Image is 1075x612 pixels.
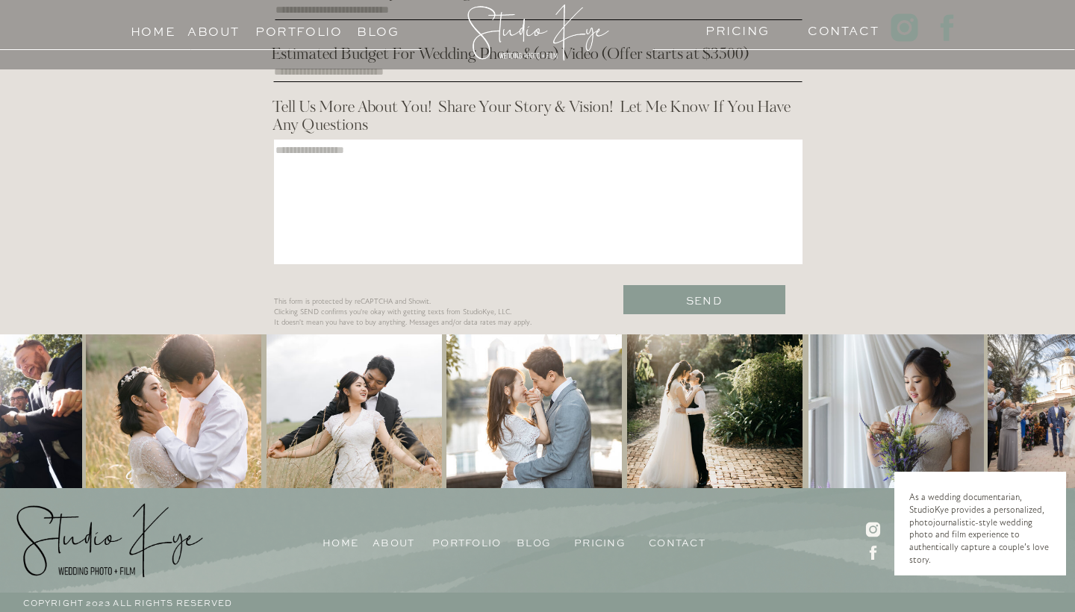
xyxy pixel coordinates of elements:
[322,534,380,548] a: Home
[274,297,745,372] p: This form is protected by reCAPTCHA and Showit. Clicking SEND confirms you're okay with getting t...
[808,20,865,34] a: Contact
[705,20,763,34] a: PRICING
[517,534,574,548] a: blog
[187,21,240,35] a: About
[23,596,311,610] h3: Copyright 2023 All Rights reserved
[574,534,632,548] a: pricing
[272,99,803,140] h2: Tell Us More About You! Share Your Story & Vision! Let Me Know If You Have Any Questions
[124,21,181,35] a: Home
[432,534,500,548] a: Portfolio
[255,21,323,35] a: Portfolio
[271,46,801,66] h2: Estimated Budget For Wedding Photo &(or) Video (Offer starts at $3500)
[623,291,785,305] a: Send
[909,492,1051,555] p: As a wedding documentarian, StudioKye provides a personalized, photojournalistic-style wedding ph...
[344,21,412,35] a: Blog
[649,534,706,548] a: Contact
[373,534,425,548] a: About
